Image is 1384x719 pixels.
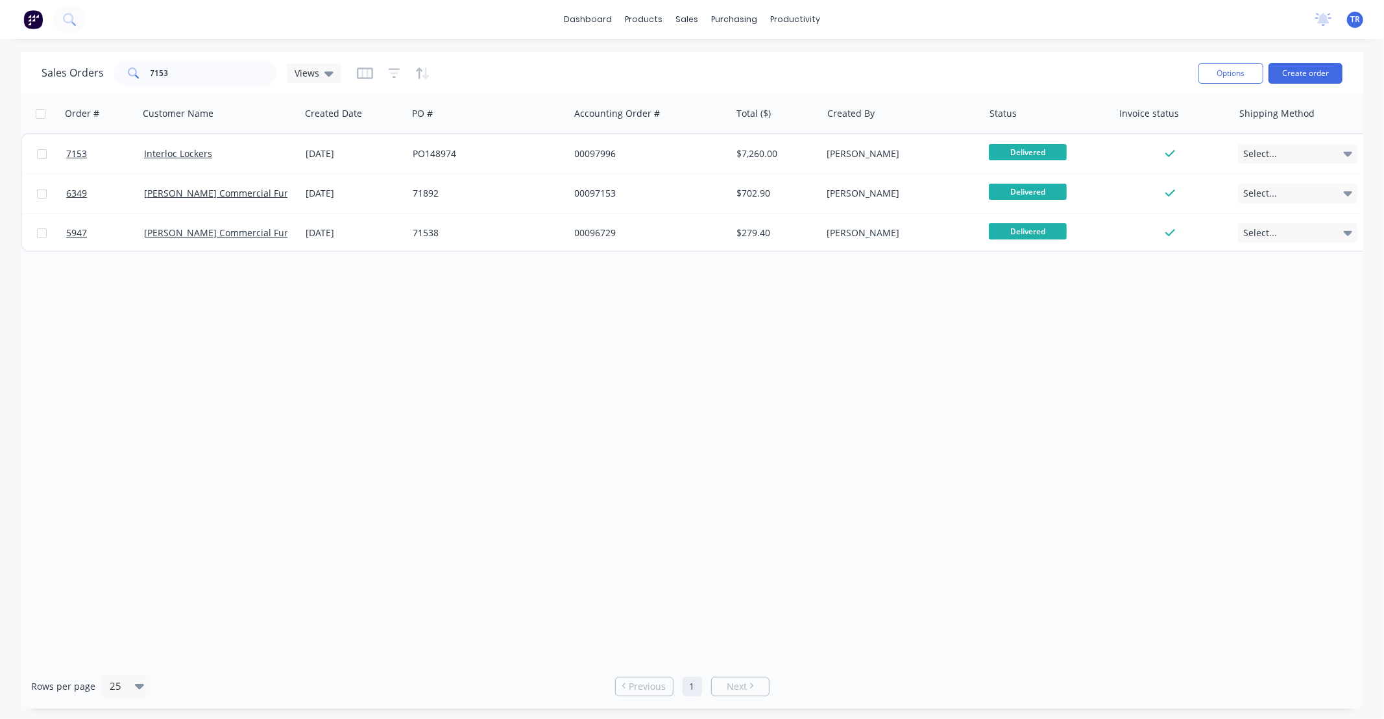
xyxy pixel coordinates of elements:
ul: Pagination [610,677,775,696]
span: Select... [1243,226,1277,239]
span: Views [295,66,319,80]
div: sales [669,10,705,29]
div: 71538 [413,226,557,239]
div: Order # [65,107,99,120]
span: Rows per page [31,680,95,693]
a: 6349 [66,174,144,213]
div: [PERSON_NAME] [827,226,971,239]
div: [PERSON_NAME] [827,147,971,160]
a: Interloc Lockers [144,147,212,160]
a: [PERSON_NAME] Commercial Furniture [144,226,315,239]
div: [DATE] [306,187,402,200]
div: Invoice status [1119,107,1179,120]
div: $7,260.00 [736,147,812,160]
div: Shipping Method [1239,107,1315,120]
span: Select... [1243,147,1277,160]
span: 7153 [66,147,87,160]
span: Previous [629,680,666,693]
span: 5947 [66,226,87,239]
div: Created By [827,107,875,120]
span: Next [727,680,747,693]
a: Previous page [616,680,673,693]
div: purchasing [705,10,764,29]
button: Create order [1269,63,1342,84]
img: Factory [23,10,43,29]
div: Customer Name [143,107,213,120]
div: [DATE] [306,226,402,239]
a: Page 1 is your current page [683,677,702,696]
div: $279.40 [736,226,812,239]
a: 5947 [66,213,144,252]
a: 7153 [66,134,144,173]
span: Delivered [989,184,1067,200]
div: 00097996 [575,147,719,160]
h1: Sales Orders [42,67,104,79]
span: Delivered [989,223,1067,239]
button: Options [1198,63,1263,84]
div: 00097153 [575,187,719,200]
span: 6349 [66,187,87,200]
div: [DATE] [306,147,402,160]
input: Search... [151,60,277,86]
div: 00096729 [575,226,719,239]
div: Status [989,107,1017,120]
div: products [618,10,669,29]
a: Next page [712,680,769,693]
div: 71892 [413,187,557,200]
div: PO148974 [413,147,557,160]
a: [PERSON_NAME] Commercial Furniture [144,187,315,199]
div: productivity [764,10,827,29]
div: Created Date [305,107,362,120]
div: Total ($) [736,107,771,120]
div: $702.90 [736,187,812,200]
div: Accounting Order # [574,107,660,120]
div: PO # [412,107,433,120]
div: [PERSON_NAME] [827,187,971,200]
span: Select... [1243,187,1277,200]
span: TR [1350,14,1360,25]
a: dashboard [557,10,618,29]
span: Delivered [989,144,1067,160]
